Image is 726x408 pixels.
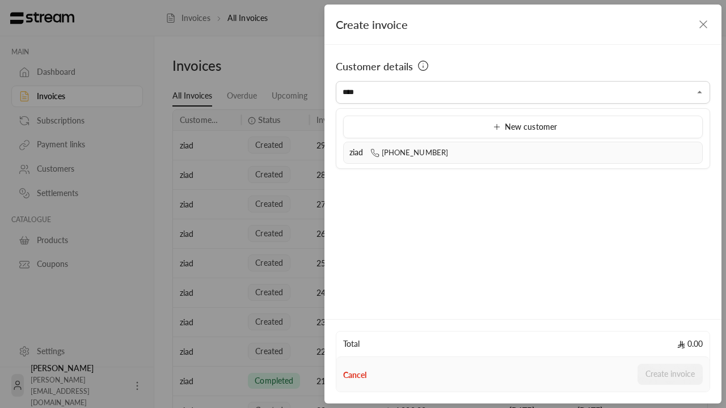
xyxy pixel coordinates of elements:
span: ziad [349,147,364,157]
span: 0.00 [677,338,703,350]
button: Close [693,86,707,99]
span: Create invoice [336,18,408,31]
span: Customer details [336,58,413,74]
span: Total [343,338,360,350]
span: [PHONE_NUMBER] [370,148,449,157]
span: New customer [489,122,557,131]
button: Cancel [343,369,366,381]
